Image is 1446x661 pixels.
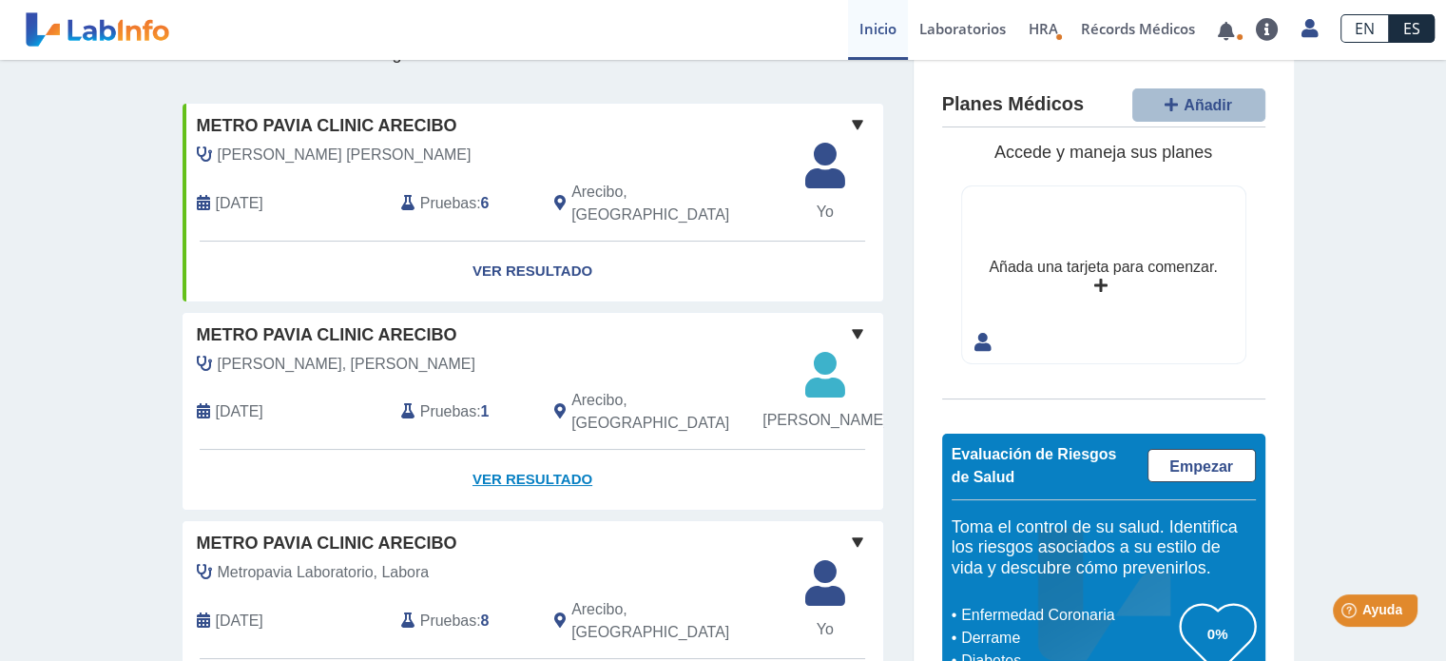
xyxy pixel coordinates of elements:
span: Metro Pavia Clinic Arecibo [197,531,457,556]
span: Ramos Navarro, Marcos [218,144,472,166]
span: 2025-09-02 [216,400,263,423]
span: Pruebas [420,400,476,423]
span: Pruebas [420,192,476,215]
span: Añadir [1184,97,1232,113]
div: : [387,389,540,435]
iframe: Help widget launcher [1277,587,1425,640]
span: Empezar [1169,458,1233,475]
a: Ver Resultado [183,242,883,301]
span: Metro Pavia Clinic Arecibo [197,113,457,139]
span: Arecibo, PR [571,598,781,644]
span: Obtenga resultados de hasta los últimos . [345,44,719,63]
h5: Toma el control de su salud. Identifica los riesgos asociados a su estilo de vida y descubre cómo... [952,517,1256,579]
div: : [387,181,540,226]
b: 8 [481,612,490,629]
li: Derrame [956,627,1180,650]
span: Arecibo, PR [571,181,781,226]
span: 2022-05-10 [216,192,263,215]
span: Arecibo, PR [571,389,781,435]
div: Añada una tarjeta para comenzar. [989,256,1217,279]
h3: 0% [1180,622,1256,646]
span: Metro Pavia Clinic Arecibo [197,322,457,348]
h4: Planes Médicos [942,93,1084,116]
span: Tollinchi Hernandez, Arthur [218,353,475,376]
span: 10 años [651,44,715,63]
a: Empezar [1147,449,1256,482]
b: 1 [481,403,490,419]
span: 2025-06-11 [216,610,263,632]
span: Metropavia Laboratorio, Labora [218,561,430,584]
span: Yo [794,201,857,224]
b: 6 [481,195,490,211]
span: Yo [794,618,857,641]
a: Ver Resultado [183,450,883,510]
a: ES [1389,14,1435,43]
a: EN [1340,14,1389,43]
span: Evaluación de Riesgos de Salud [952,446,1117,485]
span: HRA [1029,19,1058,38]
button: Añadir [1132,88,1265,122]
div: : [387,598,540,644]
span: Accede y maneja sus planes [994,143,1212,162]
span: Pruebas [420,610,476,632]
li: Enfermedad Coronaria [956,604,1180,627]
span: [PERSON_NAME] [762,409,887,432]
